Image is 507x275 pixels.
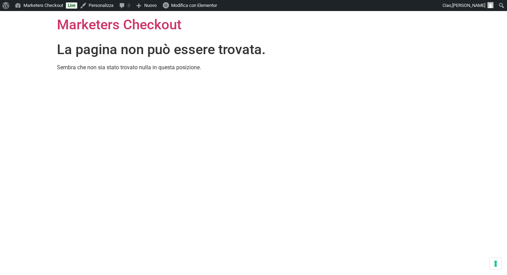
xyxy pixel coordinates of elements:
a: Marketers Checkout [57,17,181,33]
p: Sembra che non sia stato trovato nulla in questa posizione. [57,63,450,72]
span: [PERSON_NAME] [452,3,485,8]
button: Le tue preferenze relative al consenso per le tecnologie di tracciamento [490,258,501,269]
a: Live [66,2,77,9]
h1: La pagina non può essere trovata. [57,41,450,58]
span: Modifica con Elementor [171,3,217,8]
